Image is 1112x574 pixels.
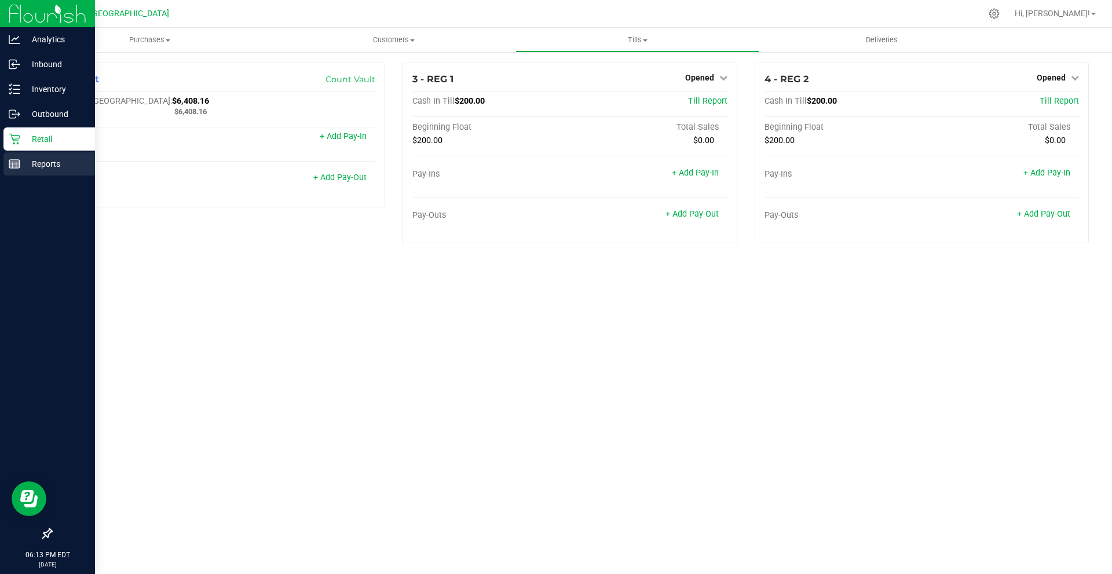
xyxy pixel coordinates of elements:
[765,210,922,221] div: Pay-Outs
[765,169,922,180] div: Pay-Ins
[9,83,20,95] inline-svg: Inventory
[1015,9,1090,18] span: Hi, [PERSON_NAME]!
[28,35,272,45] span: Purchases
[1037,73,1066,82] span: Opened
[688,96,727,106] a: Till Report
[516,35,759,45] span: Tills
[672,168,719,178] a: + Add Pay-In
[174,107,207,116] span: $6,408.16
[9,59,20,70] inline-svg: Inbound
[412,96,455,106] span: Cash In Till
[412,210,570,221] div: Pay-Outs
[765,74,809,85] span: 4 - REG 2
[67,9,169,19] span: GA2 - [GEOGRAPHIC_DATA]
[765,122,922,133] div: Beginning Float
[921,122,1079,133] div: Total Sales
[20,132,90,146] p: Retail
[765,136,795,145] span: $200.00
[412,122,570,133] div: Beginning Float
[20,82,90,96] p: Inventory
[685,73,714,82] span: Opened
[5,560,90,569] p: [DATE]
[325,74,375,85] a: Count Vault
[61,133,218,143] div: Pay-Ins
[20,107,90,121] p: Outbound
[12,481,46,516] iframe: Resource center
[5,550,90,560] p: 06:13 PM EDT
[515,28,759,52] a: Tills
[807,96,837,106] span: $200.00
[850,35,913,45] span: Deliveries
[9,34,20,45] inline-svg: Analytics
[9,108,20,120] inline-svg: Outbound
[20,57,90,71] p: Inbound
[1045,136,1066,145] span: $0.00
[272,35,515,45] span: Customers
[272,28,515,52] a: Customers
[693,136,714,145] span: $0.00
[987,8,1001,19] div: Manage settings
[61,96,172,106] span: Cash In [GEOGRAPHIC_DATA]:
[61,174,218,184] div: Pay-Outs
[20,32,90,46] p: Analytics
[28,28,272,52] a: Purchases
[570,122,727,133] div: Total Sales
[1040,96,1079,106] a: Till Report
[320,131,367,141] a: + Add Pay-In
[313,173,367,182] a: + Add Pay-Out
[412,74,453,85] span: 3 - REG 1
[765,96,807,106] span: Cash In Till
[665,209,719,219] a: + Add Pay-Out
[9,133,20,145] inline-svg: Retail
[760,28,1004,52] a: Deliveries
[172,96,209,106] span: $6,408.16
[1017,209,1070,219] a: + Add Pay-Out
[9,158,20,170] inline-svg: Reports
[20,157,90,171] p: Reports
[1023,168,1070,178] a: + Add Pay-In
[412,169,570,180] div: Pay-Ins
[412,136,442,145] span: $200.00
[455,96,485,106] span: $200.00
